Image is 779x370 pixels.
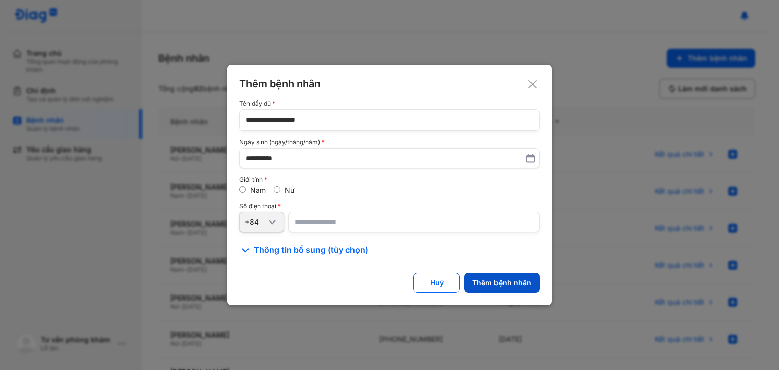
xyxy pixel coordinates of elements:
div: Thêm bệnh nhân [472,278,532,287]
div: Ngày sinh (ngày/tháng/năm) [239,139,540,146]
button: Huỷ [413,273,460,293]
span: Thông tin bổ sung (tùy chọn) [254,244,368,256]
div: Tên đầy đủ [239,100,540,107]
div: Số điện thoại [239,203,540,210]
label: Nữ [285,186,295,194]
div: Thêm bệnh nhân [239,77,540,90]
div: Giới tính [239,176,540,183]
div: +84 [245,217,266,227]
button: Thêm bệnh nhân [464,273,540,293]
label: Nam [250,186,266,194]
